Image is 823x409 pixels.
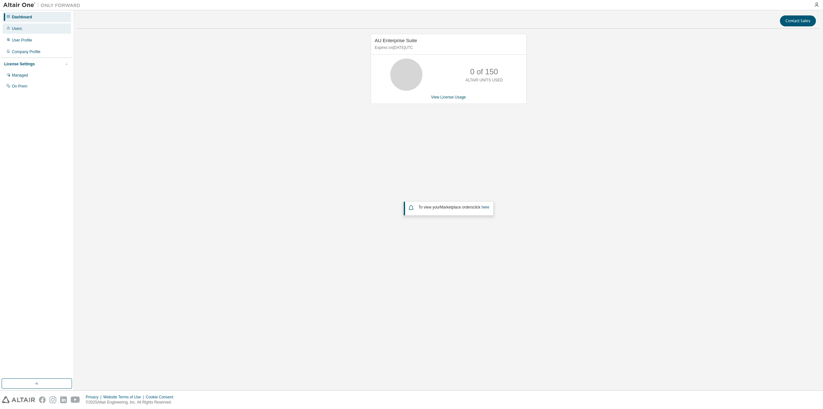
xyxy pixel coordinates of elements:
div: Users [12,26,22,31]
div: Website Terms of Use [103,395,146,400]
div: User Profile [12,38,32,43]
div: Privacy [86,395,103,400]
span: AU Enterprise Suite [375,38,417,43]
img: linkedin.svg [60,396,67,403]
a: View License Usage [431,95,466,99]
img: youtube.svg [71,396,80,403]
em: Marketplace orders [440,205,473,209]
p: 0 of 150 [470,66,498,77]
img: facebook.svg [39,396,46,403]
img: Altair One [3,2,84,8]
p: ALTAIR UNITS USED [466,78,503,83]
div: Cookie Consent [146,395,177,400]
a: here [482,205,489,209]
button: Contact Sales [780,15,816,26]
div: License Settings [4,61,35,67]
div: Company Profile [12,49,41,54]
div: Managed [12,73,28,78]
p: Expires on [DATE] UTC [375,45,521,51]
div: Dashboard [12,14,32,20]
img: altair_logo.svg [2,396,35,403]
img: instagram.svg [50,396,56,403]
span: To view your click [419,205,489,209]
div: On Prem [12,84,27,89]
p: © 2025 Altair Engineering, Inc. All Rights Reserved. [86,400,177,405]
